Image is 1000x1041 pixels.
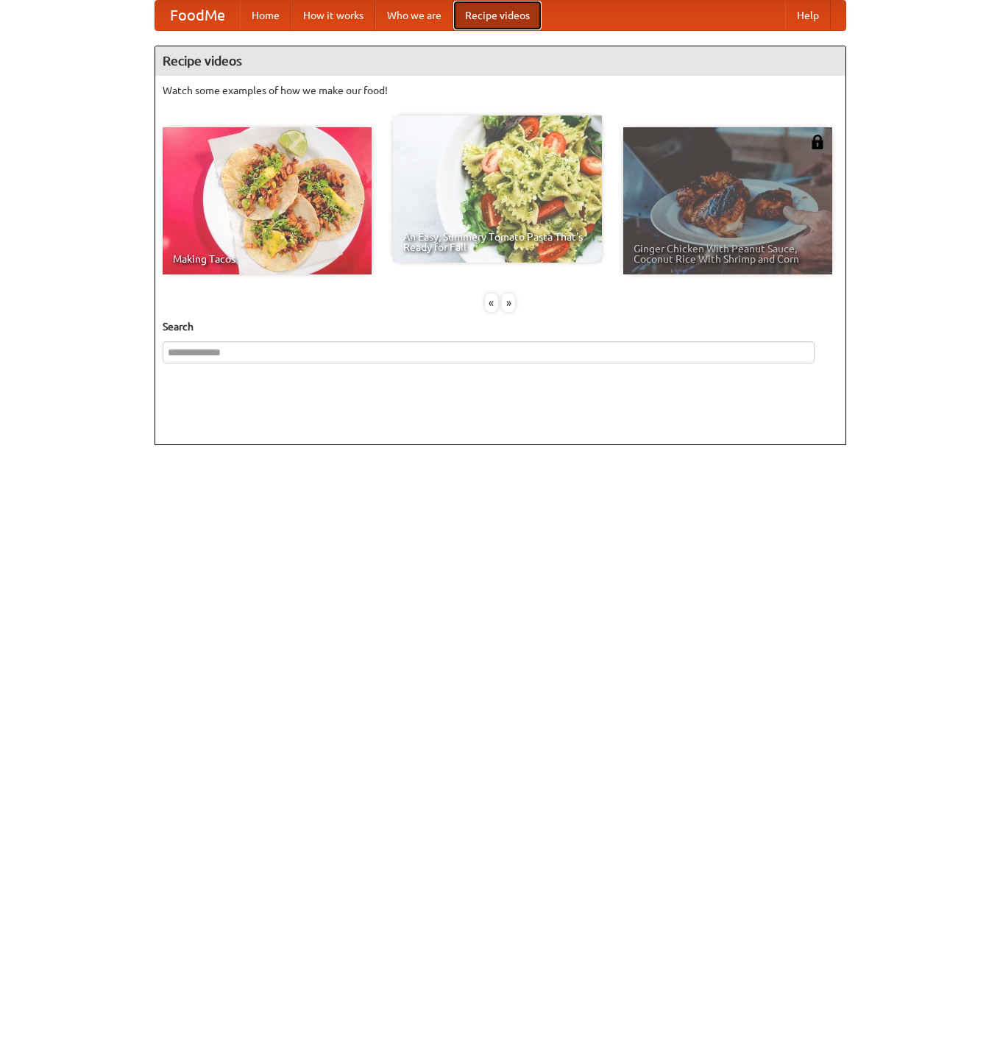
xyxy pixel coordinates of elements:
a: Help [785,1,831,30]
div: « [485,294,498,312]
div: » [502,294,515,312]
p: Watch some examples of how we make our food! [163,83,838,98]
a: Recipe videos [453,1,542,30]
a: FoodMe [155,1,240,30]
a: An Easy, Summery Tomato Pasta That's Ready for Fall [393,116,602,263]
a: Who we are [375,1,453,30]
span: Making Tacos [173,254,361,264]
a: How it works [291,1,375,30]
span: An Easy, Summery Tomato Pasta That's Ready for Fall [403,232,592,252]
img: 483408.png [810,135,825,149]
h5: Search [163,319,838,334]
a: Home [240,1,291,30]
h4: Recipe videos [155,46,845,76]
a: Making Tacos [163,127,372,274]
